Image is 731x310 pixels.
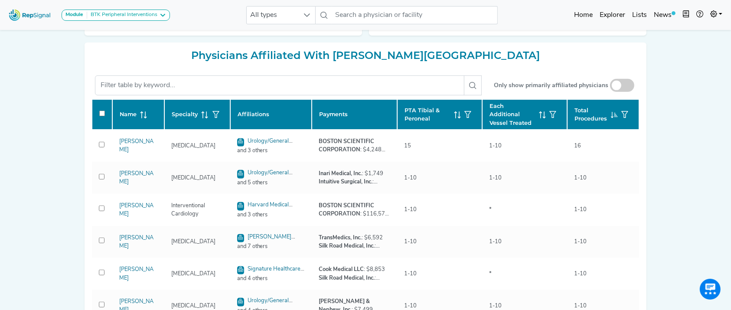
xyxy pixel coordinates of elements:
[166,270,221,278] div: [MEDICAL_DATA]
[484,302,507,310] div: 1-10
[399,270,422,278] div: 1-10
[319,274,390,282] div: : $3,757
[399,238,422,246] div: 1-10
[319,243,375,249] strong: Silk Road Medical, Inc.
[166,302,221,310] div: [MEDICAL_DATA]
[679,7,693,24] button: Intel Book
[166,238,221,246] div: [MEDICAL_DATA]
[399,302,422,310] div: 1-10
[399,206,422,214] div: 1-10
[484,142,507,150] div: 1-10
[237,266,305,282] a: Signature Healthcare [GEOGRAPHIC_DATA]
[319,275,375,281] strong: Silk Road Medical, Inc.
[569,174,592,182] div: 1-10
[332,6,498,24] input: Search a physician or facility
[119,267,153,281] a: [PERSON_NAME]
[319,267,364,272] strong: Cook Medical LLC
[62,10,170,21] button: ModuleBTK Peripheral Interventions
[119,203,153,217] a: [PERSON_NAME]
[119,139,153,153] a: [PERSON_NAME]
[319,235,362,241] strong: TransMedics, Inc.
[569,238,592,246] div: 1-10
[119,171,153,185] a: [PERSON_NAME]
[91,49,640,62] h2: Physicians Affiliated With [PERSON_NAME][GEOGRAPHIC_DATA]
[319,171,362,176] strong: Inari Medical, Inc.
[484,238,507,246] div: 1-10
[569,270,592,278] div: 1-10
[405,106,450,123] span: PTA Tibial & Peroneal
[494,81,608,90] small: Only show primarily affiliated physicians
[319,242,390,250] div: : $1,775
[319,203,374,217] strong: BOSTON SCIENTIFIC CORPORATION
[569,142,586,150] div: 16
[319,178,390,186] div: : $1,528
[119,235,153,249] a: [PERSON_NAME]
[166,202,228,218] div: Interventional Cardiology
[569,302,592,310] div: 1-10
[232,211,310,219] span: and 3 others
[166,142,221,150] div: [MEDICAL_DATA]
[319,110,348,118] span: Payments
[237,202,296,242] a: Harvard Medical Faculty Phys at [PERSON_NAME][GEOGRAPHIC_DATA] Deaconess Med Ctr INC
[399,174,422,182] div: 1-10
[574,106,607,123] span: Total Procedures
[571,7,596,24] a: Home
[319,137,390,154] div: : $4,248
[237,170,300,186] a: Urology/General Surgery - Hmfp @ Bidmc
[237,234,296,250] a: [PERSON_NAME][GEOGRAPHIC_DATA]
[232,274,310,283] span: and 4 others
[490,102,536,127] span: Each Additional Vessel Treated
[596,7,629,24] a: Explorer
[319,234,390,242] div: : $6,592
[247,7,299,24] span: All types
[319,139,374,153] strong: BOSTON SCIENTIFIC CORPORATION
[232,242,310,251] span: and 7 others
[484,174,507,182] div: 1-10
[319,179,372,185] strong: Intuitive Surgical, Inc.
[319,202,390,218] div: : $116,576
[166,174,221,182] div: [MEDICAL_DATA]
[95,75,464,95] input: Filter table by keyword...
[172,110,198,118] span: Specialty
[87,12,157,19] div: BTK Peripheral Interventions
[238,110,269,118] span: Affiliations
[120,110,137,118] span: Name
[399,142,416,150] div: 15
[232,179,310,187] span: and 5 others
[237,138,300,154] a: Urology/General Surgery - Hmfp @ Bidmc
[629,7,650,24] a: Lists
[319,265,390,274] div: : $8,853
[650,7,679,24] a: News
[569,206,592,214] div: 1-10
[319,170,390,178] div: : $1,749
[65,12,83,17] strong: Module
[232,147,310,155] span: and 3 others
